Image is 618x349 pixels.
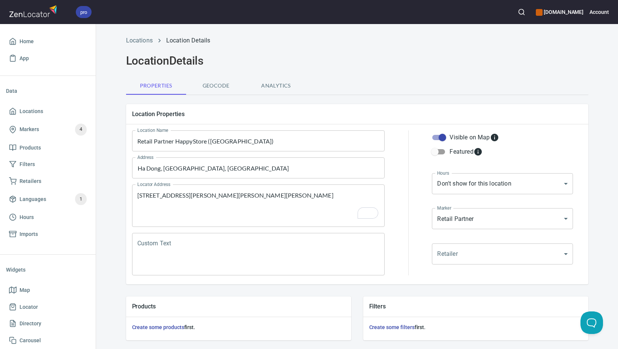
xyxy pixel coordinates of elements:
[450,133,499,142] div: Visible on Map
[75,125,87,134] span: 4
[20,54,29,63] span: App
[6,261,90,279] li: Widgets
[166,37,210,44] a: Location Details
[20,160,35,169] span: Filters
[474,147,483,156] svg: Featured locations are moved to the top of the search results list.
[126,36,588,45] nav: breadcrumb
[76,8,92,16] span: pro
[536,8,583,16] h6: [DOMAIN_NAME]
[6,139,90,156] a: Products
[126,54,588,68] h2: Location Details
[432,173,573,194] div: Don't show for this location
[132,110,582,118] h5: Location Properties
[6,120,90,139] a: Markers4
[6,82,90,100] li: Data
[536,9,543,16] button: color-CE600E
[9,3,59,19] img: zenlocator
[6,189,90,209] a: Languages1
[369,302,582,310] h5: Filters
[580,311,603,334] iframe: Help Scout Beacon - Open
[369,323,582,331] h6: first.
[6,156,90,173] a: Filters
[20,125,39,134] span: Markers
[132,324,184,330] a: Create some products
[513,4,530,20] button: Search
[589,4,609,20] button: Account
[6,282,90,299] a: Map
[6,103,90,120] a: Locations
[6,299,90,316] a: Locator
[132,302,345,310] h5: Products
[20,336,41,345] span: Carousel
[251,81,302,91] span: Analytics
[191,81,242,91] span: Geocode
[536,4,583,20] div: Manage your apps
[20,302,38,312] span: Locator
[20,319,41,328] span: Directory
[6,209,90,226] a: Hours
[20,177,41,186] span: Retailers
[131,81,182,91] span: Properties
[6,226,90,243] a: Imports
[432,208,573,229] div: Retail Partner
[20,143,41,153] span: Products
[6,315,90,332] a: Directory
[20,213,34,222] span: Hours
[6,173,90,190] a: Retailers
[6,332,90,349] a: Carousel
[6,50,90,67] a: App
[76,6,92,18] div: pro
[20,286,30,295] span: Map
[126,37,153,44] a: Locations
[20,230,38,239] span: Imports
[137,192,380,220] textarea: To enrich screen reader interactions, please activate Accessibility in Grammarly extension settings
[20,195,46,204] span: Languages
[369,324,415,330] a: Create some filters
[432,243,573,264] div: ​
[132,323,345,331] h6: first.
[75,195,87,204] span: 1
[450,147,482,156] div: Featured
[589,8,609,16] h6: Account
[490,133,499,142] svg: Whether the location is visible on the map.
[6,33,90,50] a: Home
[20,37,34,46] span: Home
[20,107,43,116] span: Locations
